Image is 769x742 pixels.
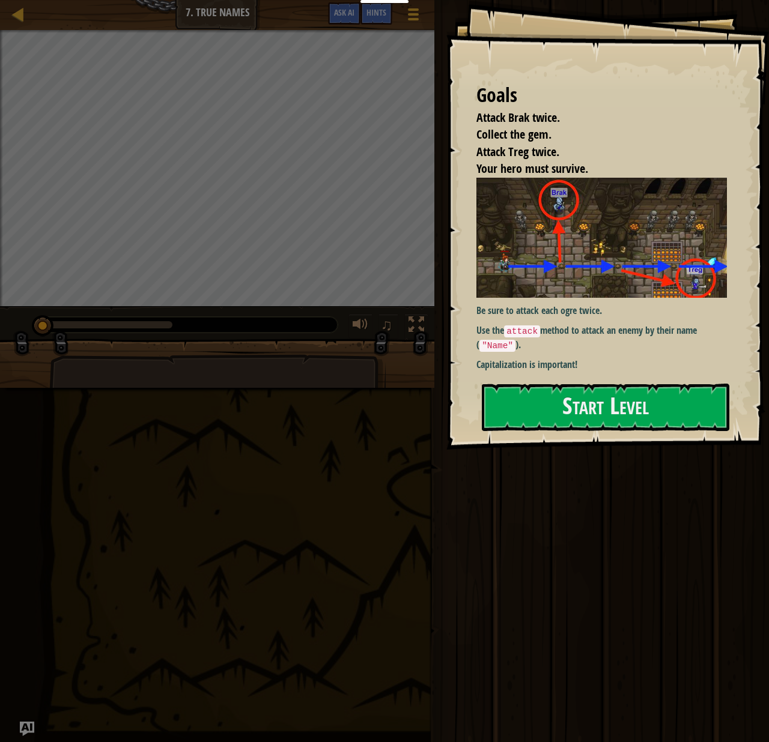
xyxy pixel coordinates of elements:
p: Use the method to attack an enemy by their name ( ). [476,324,739,352]
button: Toggle fullscreen [404,314,428,339]
img: True names [476,178,739,298]
p: Capitalization is important! [476,358,739,372]
li: Collect the gem. [461,126,724,143]
div: Goals [476,82,727,109]
span: Collect the gem. [476,126,552,142]
button: Ask AI [328,2,360,25]
span: Ask AI [334,7,354,18]
li: Attack Brak twice. [461,109,724,127]
span: Attack Brak twice. [476,109,560,125]
span: Your hero must survive. [476,160,588,176]
button: Show game menu [398,2,428,31]
li: Attack Treg twice. [461,143,724,161]
li: Your hero must survive. [461,160,724,178]
button: Ask AI [20,722,34,736]
span: Hints [366,7,386,18]
button: Start Level [482,384,729,431]
button: Adjust volume [348,314,372,339]
button: ♫ [378,314,399,339]
p: Be sure to attack each ogre twice. [476,304,739,318]
span: Attack Treg twice. [476,143,559,160]
span: ♫ [381,316,393,334]
code: "Name" [479,340,515,352]
code: attack [504,325,540,337]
